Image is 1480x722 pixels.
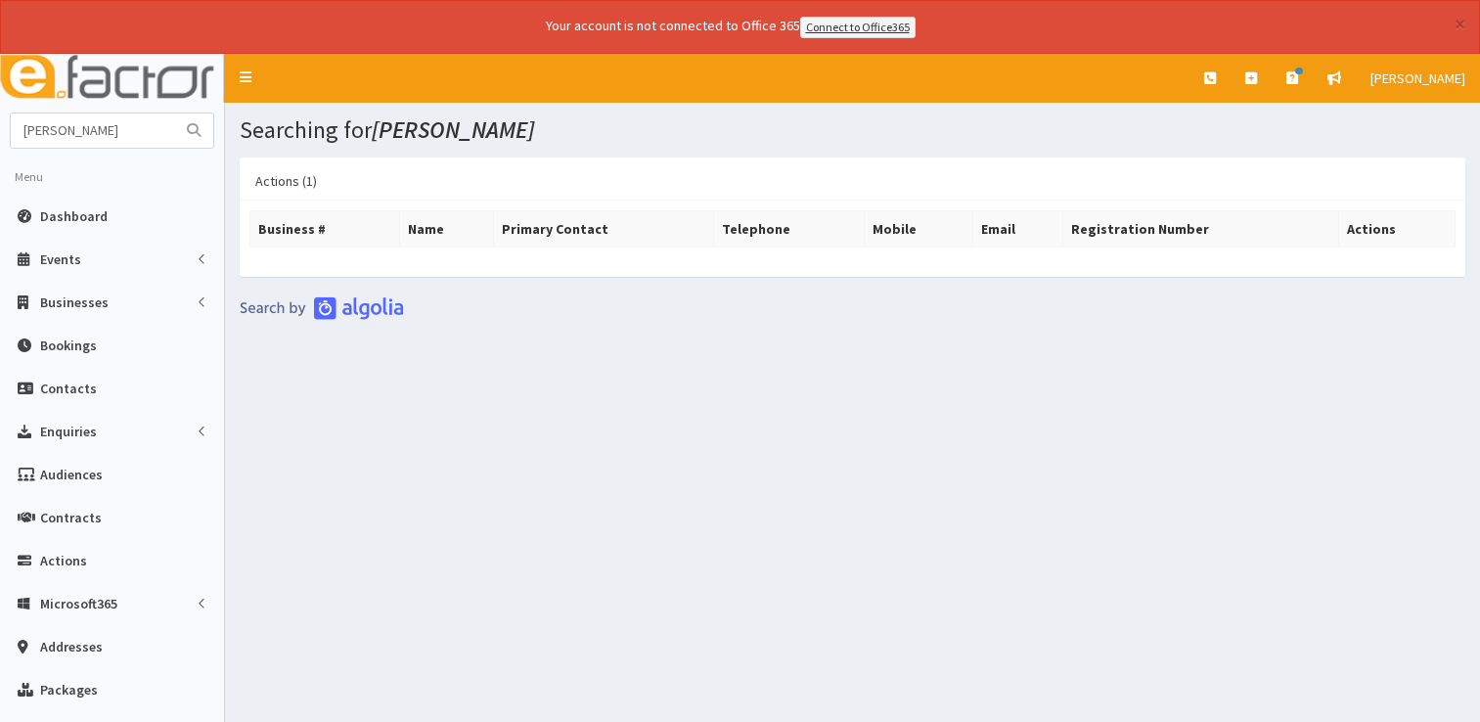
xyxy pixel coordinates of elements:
[40,207,108,225] span: Dashboard
[800,17,916,38] a: Connect to Office365
[40,293,109,311] span: Businesses
[240,117,1465,143] h1: Searching for
[1338,210,1455,247] th: Actions
[40,380,97,397] span: Contacts
[40,337,97,354] span: Bookings
[40,681,98,699] span: Packages
[1370,69,1465,87] span: [PERSON_NAME]
[713,210,865,247] th: Telephone
[250,210,400,247] th: Business #
[40,250,81,268] span: Events
[865,210,972,247] th: Mobile
[11,113,175,148] input: Search...
[972,210,1063,247] th: Email
[40,423,97,440] span: Enquiries
[158,16,1303,38] div: Your account is not connected to Office 365
[400,210,494,247] th: Name
[40,638,103,655] span: Addresses
[240,296,404,320] img: search-by-algolia-light-background.png
[494,210,713,247] th: Primary Contact
[372,114,534,145] i: [PERSON_NAME]
[240,160,333,202] a: Actions (1)
[1356,54,1480,103] a: [PERSON_NAME]
[40,509,102,526] span: Contracts
[40,552,87,569] span: Actions
[40,466,103,483] span: Audiences
[1063,210,1338,247] th: Registration Number
[1455,14,1465,34] button: ×
[40,595,117,612] span: Microsoft365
